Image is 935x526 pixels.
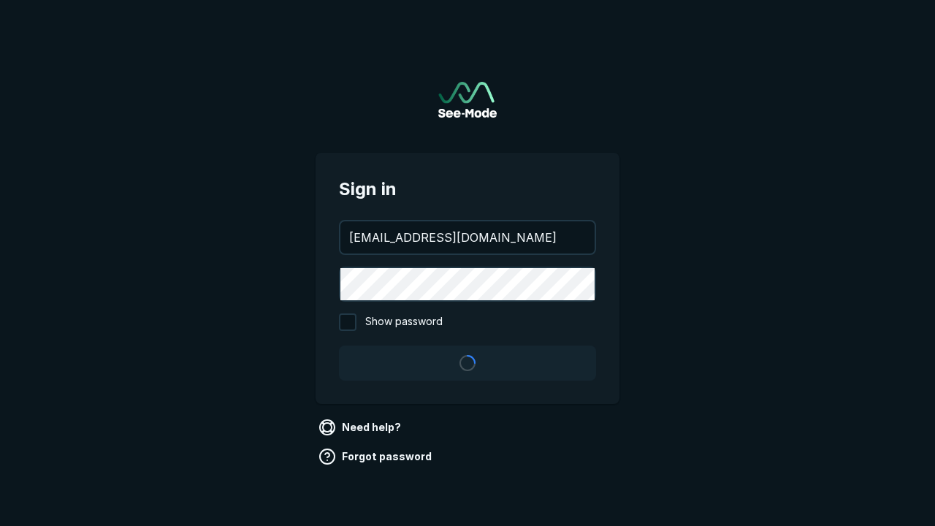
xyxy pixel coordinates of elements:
input: your@email.com [340,221,595,254]
img: See-Mode Logo [438,82,497,118]
span: Sign in [339,176,596,202]
a: Need help? [316,416,407,439]
a: Go to sign in [438,82,497,118]
a: Forgot password [316,445,438,468]
span: Show password [365,313,443,331]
